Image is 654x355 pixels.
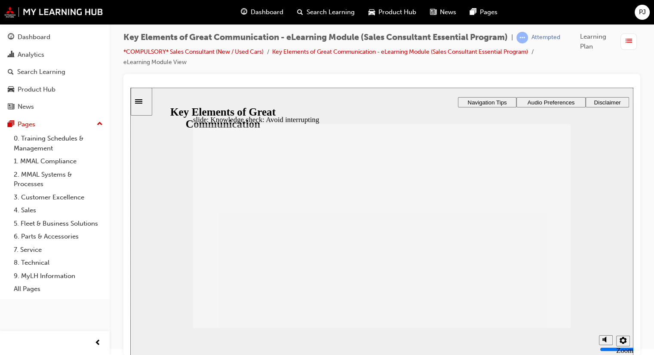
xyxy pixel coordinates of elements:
a: 4. Sales [10,204,106,217]
span: list-icon [626,36,632,47]
span: search-icon [8,68,14,76]
a: news-iconNews [423,3,463,21]
span: prev-icon [95,338,101,349]
span: Disclaimer [464,12,490,18]
a: pages-iconPages [463,3,504,21]
span: pages-icon [470,7,476,18]
button: Audio Preferences [386,9,455,20]
span: News [440,7,456,17]
span: pages-icon [8,121,14,129]
img: mmal [4,6,103,18]
a: car-iconProduct Hub [362,3,423,21]
div: Dashboard [18,32,50,42]
button: Disclaimer [455,9,499,20]
a: search-iconSearch Learning [290,3,362,21]
button: DashboardAnalyticsSearch LearningProduct HubNews [3,28,106,116]
div: Search Learning [17,67,65,77]
a: *COMPULSORY* Sales Consultant (New / Used Cars) [123,48,264,55]
a: Key Elements of Great Communication - eLearning Module (Sales Consultant Essential Program) [272,48,528,55]
div: News [18,102,34,112]
span: guage-icon [8,34,14,41]
span: learningRecordVerb_ATTEMPT-icon [516,32,528,43]
span: car-icon [368,7,375,18]
button: PJ [635,5,650,20]
a: Dashboard [3,29,106,45]
span: search-icon [297,7,303,18]
span: Product Hub [378,7,416,17]
span: Pages [480,7,497,17]
span: news-icon [430,7,436,18]
a: Product Hub [3,82,106,98]
button: Pages [3,116,106,132]
a: 2. MMAL Systems & Processes [10,168,106,191]
button: Navigation Tips [328,9,386,20]
span: news-icon [8,103,14,111]
div: Attempted [531,34,560,42]
span: car-icon [8,86,14,94]
a: 1. MMAL Compliance [10,155,106,168]
span: Audio Preferences [397,12,445,18]
a: 7. Service [10,243,106,257]
button: Mute (Ctrl+Alt+M) [469,248,482,257]
a: All Pages [10,282,106,296]
a: News [3,99,106,115]
span: Learning Plan [580,32,617,51]
a: Search Learning [3,64,106,80]
li: eLearning Module View [123,58,187,67]
span: chart-icon [8,51,14,59]
span: | [511,33,513,43]
label: Zoom to fit [486,259,503,284]
span: Dashboard [251,7,283,17]
div: misc controls [464,240,499,268]
a: 9. MyLH Information [10,269,106,283]
input: volume [470,258,525,265]
a: guage-iconDashboard [234,3,290,21]
div: Product Hub [18,85,55,95]
span: Key Elements of Great Communication - eLearning Module (Sales Consultant Essential Program) [123,33,508,43]
span: up-icon [97,119,103,130]
a: 5. Fleet & Business Solutions [10,217,106,230]
span: guage-icon [241,7,247,18]
span: Navigation Tips [337,12,376,18]
a: 3. Customer Excellence [10,191,106,204]
span: PJ [639,7,646,17]
a: Analytics [3,47,106,63]
button: Settings [486,248,500,259]
a: 6. Parts & Accessories [10,230,106,243]
a: 8. Technical [10,256,106,269]
span: Search Learning [307,7,355,17]
div: Pages [18,119,35,129]
div: Analytics [18,50,44,60]
button: Learning Plan [580,32,640,51]
a: 0. Training Schedules & Management [10,132,106,155]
